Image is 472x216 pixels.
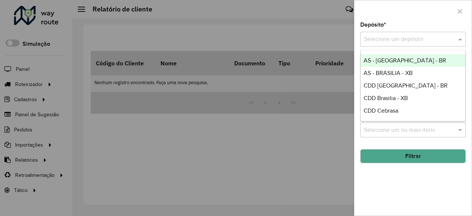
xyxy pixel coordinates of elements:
label: Depósito [360,20,386,29]
ng-dropdown-panel: Options list [360,50,466,121]
span: CDD Cebrasa [364,107,398,114]
span: CDD Brasilia - XB [364,95,408,101]
span: CDD [GEOGRAPHIC_DATA] - BR [364,82,448,89]
button: Filtrar [360,149,466,163]
span: AS - [GEOGRAPHIC_DATA] - BR [364,57,446,64]
span: AS - BRASILIA - XB [364,70,413,76]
